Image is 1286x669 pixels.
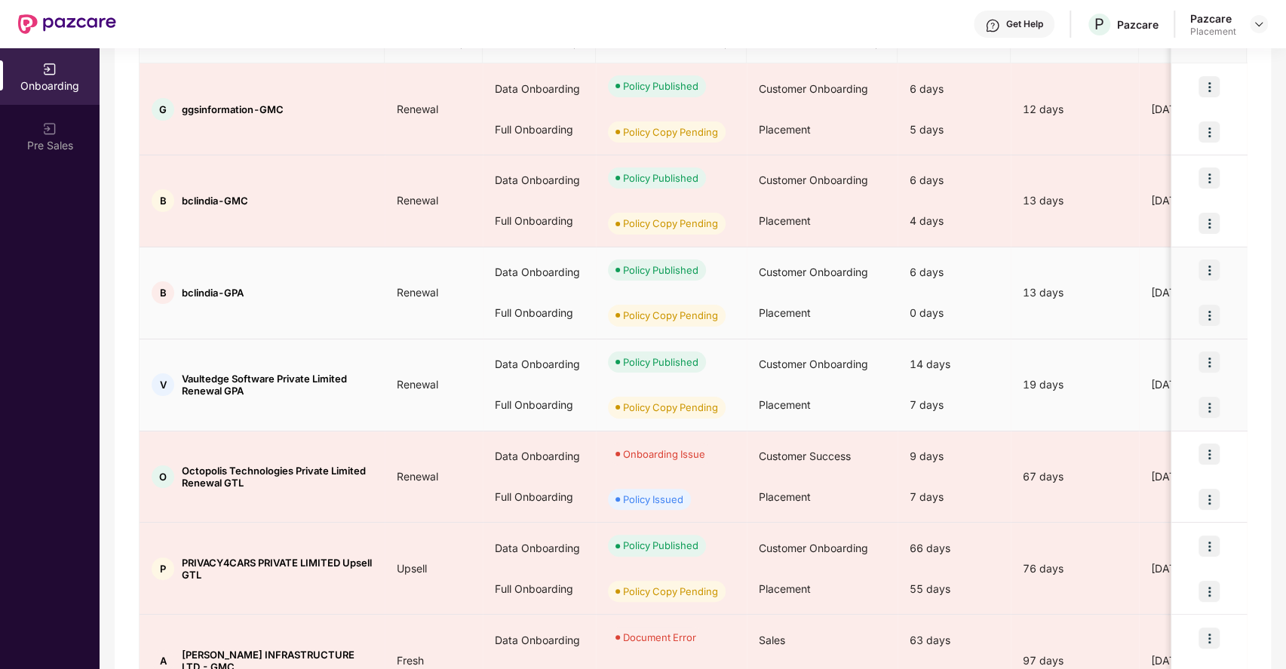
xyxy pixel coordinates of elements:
span: Placement [759,490,811,503]
div: Policy Published [623,538,698,553]
span: Renewal [385,103,450,115]
img: icon [1199,76,1220,97]
div: [DATE] [1139,560,1252,577]
div: B [152,281,174,304]
div: 6 days [898,69,1011,109]
span: Customer Onboarding [759,542,868,554]
img: icon [1199,581,1220,602]
div: Placement [1190,26,1236,38]
div: [DATE] [1139,376,1252,393]
span: Placement [759,306,811,319]
div: 13 days [1011,192,1139,209]
span: Sales [759,634,785,646]
div: Policy Copy Pending [623,124,718,140]
div: 55 days [898,569,1011,609]
div: Policy Published [623,354,698,370]
div: Policy Published [623,170,698,186]
span: Customer Onboarding [759,265,868,278]
div: Data Onboarding [483,160,596,201]
div: Pazcare [1190,11,1236,26]
img: icon [1199,351,1220,373]
span: Renewal [385,470,450,483]
span: Placement [759,398,811,411]
span: Placement [759,123,811,136]
div: 13 days [1011,284,1139,301]
div: G [152,98,174,121]
div: P [152,557,174,580]
img: svg+xml;base64,PHN2ZyBpZD0iSGVscC0zMngzMiIgeG1sbnM9Imh0dHA6Ly93d3cudzMub3JnLzIwMDAvc3ZnIiB3aWR0aD... [985,18,1000,33]
div: Data Onboarding [483,436,596,477]
div: Data Onboarding [483,620,596,661]
div: Policy Published [623,78,698,94]
img: icon [1199,536,1220,557]
div: Data Onboarding [483,344,596,385]
div: Full Onboarding [483,477,596,517]
div: O [152,465,174,488]
img: icon [1199,305,1220,326]
span: Customer Onboarding [759,358,868,370]
div: Policy Published [623,262,698,278]
img: icon [1199,489,1220,510]
div: 4 days [898,201,1011,241]
span: Customer Onboarding [759,173,868,186]
img: icon [1199,167,1220,189]
div: [DATE] [1139,101,1252,118]
div: 7 days [898,385,1011,425]
div: Full Onboarding [483,293,596,333]
img: icon [1199,213,1220,234]
img: icon [1199,628,1220,649]
div: Full Onboarding [483,201,596,241]
div: 67 days [1011,468,1139,485]
span: Placement [759,582,811,595]
span: bclindia-GPA [182,287,244,299]
div: 6 days [898,160,1011,201]
span: Renewal [385,194,450,207]
span: Customer Onboarding [759,82,868,95]
div: 12 days [1011,101,1139,118]
div: V [152,373,174,396]
div: Full Onboarding [483,109,596,150]
div: Policy Copy Pending [623,400,718,415]
div: Full Onboarding [483,385,596,425]
span: Fresh [385,654,436,667]
div: Policy Copy Pending [623,308,718,323]
div: [DATE] [1139,652,1252,669]
div: 5 days [898,109,1011,150]
div: [DATE] [1139,192,1252,209]
div: 19 days [1011,376,1139,393]
span: PRIVACY4CARS PRIVATE LIMITED Upsell GTL [182,557,373,581]
div: [DATE] [1139,468,1252,485]
div: B [152,189,174,212]
img: svg+xml;base64,PHN2ZyBpZD0iRHJvcGRvd24tMzJ4MzIiIHhtbG5zPSJodHRwOi8vd3d3LnczLm9yZy8yMDAwL3N2ZyIgd2... [1253,18,1265,30]
div: 66 days [898,528,1011,569]
div: 63 days [898,620,1011,661]
div: 76 days [1011,560,1139,577]
img: icon [1199,121,1220,143]
img: icon [1199,443,1220,465]
span: Vaultedge Software Private Limited Renewal GPA [182,373,373,397]
span: P [1094,15,1104,33]
span: Octopolis Technologies Private Limited Renewal GTL [182,465,373,489]
div: Onboarding Issue [623,447,705,462]
span: Renewal [385,286,450,299]
img: icon [1199,397,1220,418]
span: Upsell [385,562,439,575]
span: Customer Success [759,450,851,462]
div: Data Onboarding [483,528,596,569]
div: Policy Issued [623,492,683,507]
div: Policy Copy Pending [623,216,718,231]
img: svg+xml;base64,PHN2ZyB3aWR0aD0iMjAiIGhlaWdodD0iMjAiIHZpZXdCb3g9IjAgMCAyMCAyMCIgZmlsbD0ibm9uZSIgeG... [42,121,57,137]
div: Full Onboarding [483,569,596,609]
div: 97 days [1011,652,1139,669]
div: [DATE] [1139,284,1252,301]
img: svg+xml;base64,PHN2ZyB3aWR0aD0iMjAiIGhlaWdodD0iMjAiIHZpZXdCb3g9IjAgMCAyMCAyMCIgZmlsbD0ibm9uZSIgeG... [42,62,57,77]
div: Pazcare [1117,17,1159,32]
span: Placement [759,214,811,227]
div: 6 days [898,252,1011,293]
div: Get Help [1006,18,1043,30]
div: Data Onboarding [483,252,596,293]
span: Renewal [385,378,450,391]
div: Data Onboarding [483,69,596,109]
div: Policy Copy Pending [623,584,718,599]
div: 14 days [898,344,1011,385]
